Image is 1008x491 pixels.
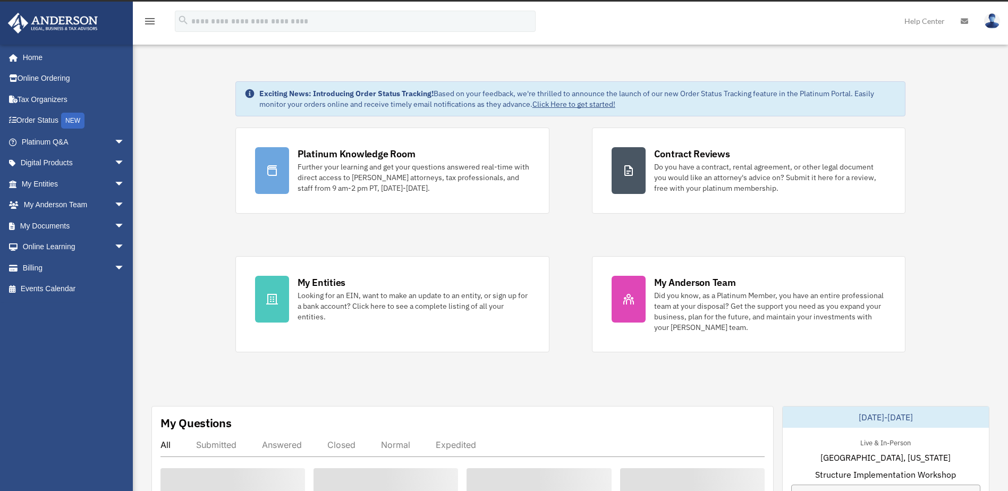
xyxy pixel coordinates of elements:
[259,89,434,98] strong: Exciting News: Introducing Order Status Tracking!
[7,215,141,236] a: My Documentsarrow_drop_down
[235,128,549,214] a: Platinum Knowledge Room Further your learning and get your questions answered real-time with dire...
[7,236,141,258] a: Online Learningarrow_drop_down
[262,439,302,450] div: Answered
[298,162,530,193] div: Further your learning and get your questions answered real-time with direct access to [PERSON_NAM...
[5,13,101,33] img: Anderson Advisors Platinum Portal
[654,290,886,333] div: Did you know, as a Platinum Member, you have an entire professional team at your disposal? Get th...
[160,415,232,431] div: My Questions
[7,68,141,89] a: Online Ordering
[7,153,141,174] a: Digital Productsarrow_drop_down
[114,153,135,174] span: arrow_drop_down
[820,451,951,464] span: [GEOGRAPHIC_DATA], [US_STATE]
[114,257,135,279] span: arrow_drop_down
[143,15,156,28] i: menu
[654,147,730,160] div: Contract Reviews
[298,147,416,160] div: Platinum Knowledge Room
[436,439,476,450] div: Expedited
[7,257,141,278] a: Billingarrow_drop_down
[7,131,141,153] a: Platinum Q&Aarrow_drop_down
[984,13,1000,29] img: User Pic
[815,468,956,481] span: Structure Implementation Workshop
[114,131,135,153] span: arrow_drop_down
[298,290,530,322] div: Looking for an EIN, want to make an update to an entity, or sign up for a bank account? Click her...
[114,194,135,216] span: arrow_drop_down
[7,278,141,300] a: Events Calendar
[532,99,615,109] a: Click Here to get started!
[298,276,345,289] div: My Entities
[114,173,135,195] span: arrow_drop_down
[592,256,906,352] a: My Anderson Team Did you know, as a Platinum Member, you have an entire professional team at your...
[592,128,906,214] a: Contract Reviews Do you have a contract, rental agreement, or other legal document you would like...
[381,439,410,450] div: Normal
[143,19,156,28] a: menu
[177,14,189,26] i: search
[327,439,355,450] div: Closed
[7,173,141,194] a: My Entitiesarrow_drop_down
[235,256,549,352] a: My Entities Looking for an EIN, want to make an update to an entity, or sign up for a bank accoun...
[7,89,141,110] a: Tax Organizers
[654,162,886,193] div: Do you have a contract, rental agreement, or other legal document you would like an attorney's ad...
[160,439,171,450] div: All
[196,439,236,450] div: Submitted
[7,194,141,216] a: My Anderson Teamarrow_drop_down
[259,88,897,109] div: Based on your feedback, we're thrilled to announce the launch of our new Order Status Tracking fe...
[7,47,135,68] a: Home
[783,407,989,428] div: [DATE]-[DATE]
[114,236,135,258] span: arrow_drop_down
[61,113,84,129] div: NEW
[852,436,919,447] div: Live & In-Person
[7,110,141,132] a: Order StatusNEW
[654,276,736,289] div: My Anderson Team
[114,215,135,237] span: arrow_drop_down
